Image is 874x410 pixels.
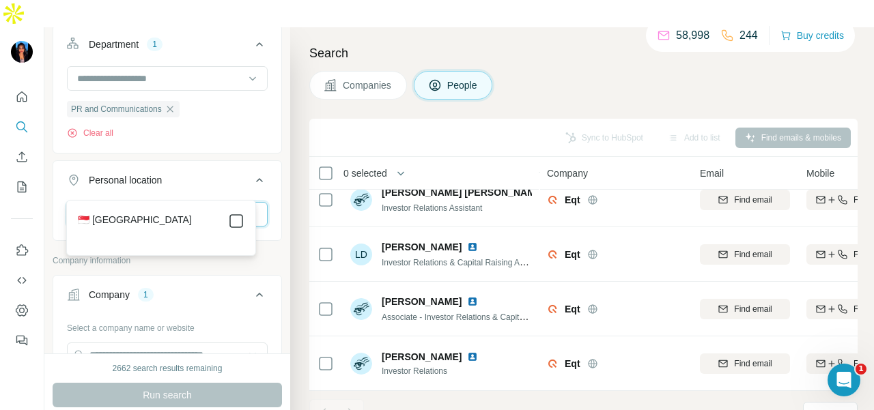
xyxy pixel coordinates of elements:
[11,115,33,139] button: Search
[309,44,858,63] h4: Search
[856,364,866,375] span: 1
[67,127,113,139] button: Clear all
[806,166,834,180] span: Mobile
[734,303,772,315] span: Find email
[53,164,281,202] button: Personal location
[467,241,478,252] img: LinkedIn logo
[547,358,558,369] img: Logo of Eqt
[382,203,482,213] span: Investor Relations Assistant
[700,244,790,265] button: Find email
[382,257,550,267] span: Investor Relations & Capital Raising Associate
[382,295,462,308] span: [PERSON_NAME]
[350,353,372,375] img: Avatar
[700,190,790,210] button: Find email
[565,302,580,316] span: Eqt
[467,296,478,307] img: LinkedIn logo
[11,268,33,293] button: Use Surfe API
[113,362,223,375] div: 2662 search results remaining
[382,365,483,377] span: Investor Relations
[467,351,478,362] img: LinkedIn logo
[700,299,790,319] button: Find email
[382,311,555,322] span: Associate - Investor Relations & Capital Raising
[350,244,372,265] div: LD
[734,194,772,206] span: Find email
[382,186,545,199] span: [PERSON_NAME] [PERSON_NAME]
[11,145,33,169] button: Enrich CSV
[89,288,130,302] div: Company
[700,166,724,180] span: Email
[71,103,162,115] span: PR and Communications
[89,173,162,187] div: Personal location
[11,175,33,199] button: My lists
[676,27,709,44] p: 58,998
[53,278,281,317] button: Company1
[447,78,479,92] span: People
[343,78,393,92] span: Companies
[11,298,33,323] button: Dashboard
[147,38,163,50] div: 1
[53,254,282,267] p: Company information
[547,194,558,205] img: Logo of Eqt
[350,189,372,211] img: Avatar
[547,249,558,260] img: Logo of Eqt
[565,193,580,207] span: Eqt
[78,213,192,229] label: 🇸🇬 [GEOGRAPHIC_DATA]
[780,26,844,45] button: Buy credits
[138,289,154,301] div: 1
[734,248,772,261] span: Find email
[739,27,758,44] p: 244
[11,41,33,63] img: Avatar
[11,85,33,109] button: Quick start
[350,298,372,320] img: Avatar
[547,166,588,180] span: Company
[89,38,139,51] div: Department
[828,364,860,396] iframe: Intercom live chat
[734,357,772,370] span: Find email
[547,304,558,314] img: Logo of Eqt
[11,328,33,353] button: Feedback
[53,28,281,66] button: Department1
[382,350,462,364] span: [PERSON_NAME]
[565,357,580,370] span: Eqt
[700,353,790,374] button: Find email
[343,166,387,180] span: 0 selected
[67,317,268,334] div: Select a company name or website
[11,238,33,263] button: Use Surfe on LinkedIn
[382,240,462,254] span: [PERSON_NAME]
[565,248,580,261] span: Eqt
